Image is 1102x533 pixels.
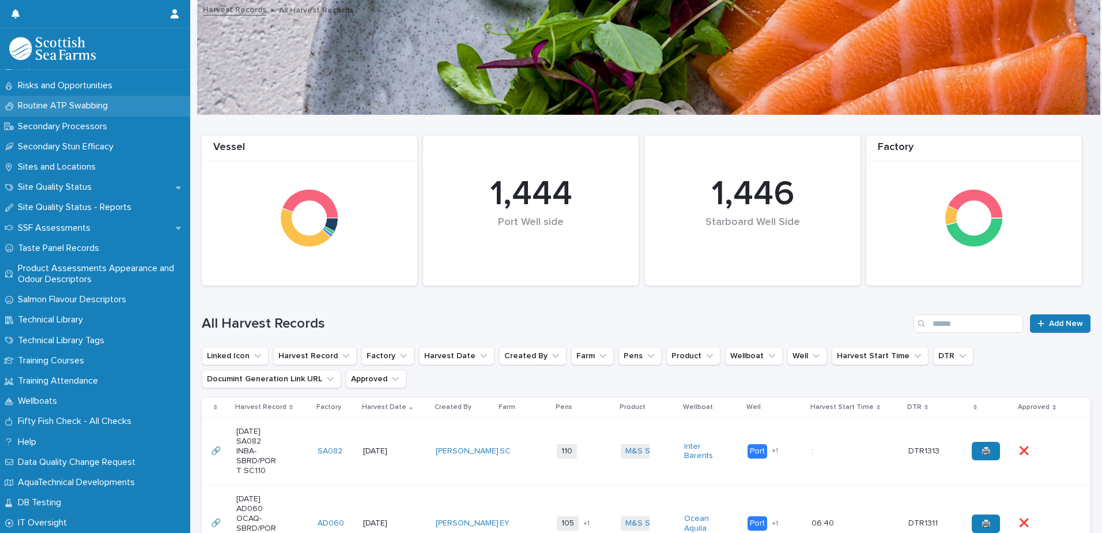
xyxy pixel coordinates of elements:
[972,442,1000,460] a: 🖨️
[436,446,499,456] a: [PERSON_NAME]
[812,516,836,528] p: 06:40
[13,294,135,305] p: Salmon Flavour Descriptors
[13,457,145,468] p: Data Quality Change Request
[13,263,190,285] p: Product Assessments Appearance and Odour Descriptors
[202,347,269,365] button: Linked Icon
[318,519,344,528] a: AD060
[13,376,107,386] p: Training Attendance
[557,516,579,531] span: 105
[972,515,1000,533] a: 🖨️
[748,516,767,531] div: Port
[203,2,266,16] a: Harvest Records
[684,442,725,461] a: Inter Barents
[620,401,646,414] p: Product
[933,347,973,365] button: DTR
[583,520,590,527] span: + 1
[13,182,101,193] p: Site Quality Status
[618,347,662,365] button: Pens
[318,446,342,456] a: SA082
[279,3,353,16] p: All Harvest Records
[13,335,114,346] p: Technical Library Tags
[362,401,406,414] p: Harvest Date
[13,355,93,366] p: Training Courses
[1019,516,1031,528] p: ❌
[202,418,1090,485] tr: 🔗🔗 [DATE] SA082 INBA-SBRD/PORT SC110SA082 [DATE][PERSON_NAME] SC 110M&S Select Inter Barents Port...
[499,347,567,365] button: Created By
[13,477,144,488] p: AquaTechnical Developments
[273,347,357,365] button: Harvest Record
[665,174,841,215] div: 1,446
[13,141,123,152] p: Secondary Stun Efficacy
[866,141,1082,160] div: Factory
[1030,314,1090,333] a: Add New
[914,314,1023,333] input: Search
[1019,444,1031,456] p: ❌
[772,520,778,527] span: + 1
[443,174,619,215] div: 1,444
[13,100,117,111] p: Routine ATP Swabbing
[13,314,92,325] p: Technical Library
[202,370,341,388] button: Documint Generation Link URL
[13,223,100,234] p: SSF Assessments
[13,162,105,172] p: Sites and Locations
[1018,401,1050,414] p: Approved
[665,216,841,253] div: Starboard Well Side
[13,202,141,213] p: Site Quality Status - Reports
[436,519,499,528] a: [PERSON_NAME]
[236,427,277,475] p: [DATE] SA082 INBA-SBRD/PORT SC110
[725,347,783,365] button: Wellboat
[981,447,991,455] span: 🖨️
[13,121,116,132] p: Secondary Processors
[13,396,66,407] p: Wellboats
[812,444,816,456] p: :
[13,80,122,91] p: Risks and Opportunities
[500,446,511,456] a: SC
[13,497,70,508] p: DB Testing
[500,519,510,528] a: EY
[625,519,669,528] a: M&S Select
[361,347,414,365] button: Factory
[363,519,404,528] p: [DATE]
[625,446,669,456] a: M&S Select
[683,401,713,414] p: Wellboat
[772,448,778,455] span: + 1
[981,520,991,528] span: 🖨️
[346,370,406,388] button: Approved
[666,347,720,365] button: Product
[363,446,404,456] p: [DATE]
[907,401,922,414] p: DTR
[443,216,619,253] div: Port Well side
[810,401,874,414] p: Harvest Start Time
[832,347,929,365] button: Harvest Start Time
[908,516,940,528] p: DTR1311
[316,401,341,414] p: Factory
[435,401,471,414] p: Created By
[13,517,76,528] p: IT Oversight
[235,401,286,414] p: Harvest Record
[202,316,909,332] h1: All Harvest Records
[211,516,223,528] p: 🔗
[9,37,96,60] img: mMrefqRFQpe26GRNOUkG
[13,437,46,448] p: Help
[746,401,761,414] p: Well
[499,401,515,414] p: Farm
[202,141,417,160] div: Vessel
[1049,320,1083,328] span: Add New
[13,416,141,427] p: Fifty Fish Check - All Checks
[557,444,577,459] span: 110
[419,347,495,365] button: Harvest Date
[13,243,108,254] p: Taste Panel Records
[748,444,767,459] div: Port
[211,444,223,456] p: 🔗
[556,401,572,414] p: Pens
[908,444,942,456] p: DTR1313
[787,347,827,365] button: Well
[571,347,614,365] button: Farm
